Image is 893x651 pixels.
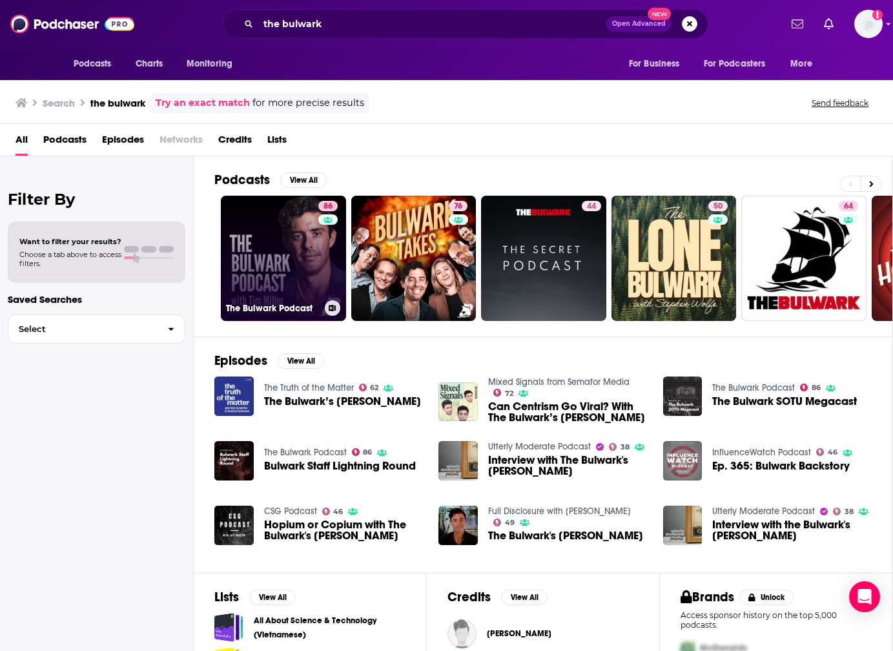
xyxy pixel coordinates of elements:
a: Charts [127,52,171,76]
a: 38 [609,443,630,451]
span: Monitoring [187,55,232,73]
a: Podcasts [43,129,87,156]
a: All [15,129,28,156]
img: Interview with the Bulwark's Charlie Sykes [663,506,703,545]
img: Podchaser - Follow, Share and Rate Podcasts [10,12,134,36]
a: Jim Swift [487,628,551,639]
span: Interview with the Bulwark's [PERSON_NAME] [712,519,872,541]
a: Bulwark Staff Lightning Round [264,460,416,471]
a: 76 [351,196,477,321]
p: Saved Searches [8,293,185,305]
img: Jim Swift [447,619,477,648]
span: [PERSON_NAME] [487,628,551,639]
a: The Truth of the Matter [264,382,354,393]
span: Credits [218,129,252,156]
span: Networks [159,129,203,156]
span: Want to filter your results? [19,237,121,246]
span: 44 [587,200,596,213]
a: 64 [839,201,858,211]
button: Unlock [739,590,794,605]
a: Can Centrism Go Viral? With The Bulwark’s Tim Miller [438,382,478,422]
a: 46 [322,508,344,515]
a: ListsView All [214,589,296,605]
a: Interview with the Bulwark's Charlie Sykes [712,519,872,541]
span: 46 [828,449,837,455]
a: 86 [800,384,821,391]
button: Open AdvancedNew [606,16,672,32]
span: 49 [505,520,515,526]
a: 50 [611,196,737,321]
span: 86 [323,200,333,213]
span: 50 [713,200,723,213]
a: 38 [833,508,854,515]
div: Open Intercom Messenger [849,581,880,612]
a: 86 [318,201,338,211]
span: New [648,8,671,20]
button: open menu [65,52,128,76]
span: Podcasts [74,55,112,73]
button: open menu [178,52,249,76]
a: 72 [493,389,513,397]
a: The Bulwark SOTU Megacast [712,396,857,407]
span: Open Advanced [612,21,666,27]
h3: the bulwark [90,97,145,109]
button: Show profile menu [854,10,883,38]
a: Utterly Moderate Podcast [712,506,815,517]
h2: Credits [447,589,491,605]
span: Logged in as susansaulny [854,10,883,38]
a: 46 [816,448,837,456]
a: InfluenceWatch Podcast [712,447,811,458]
span: Lists [267,129,287,156]
a: 64 [741,196,867,321]
a: All About Science & Technology (Vietnamese) [254,614,405,642]
span: All About Science & Technology (Vietnamese) [214,613,243,642]
a: The Bulwark Podcast [264,447,347,458]
button: Send feedback [808,98,872,108]
img: User Profile [854,10,883,38]
a: Episodes [102,129,144,156]
span: 72 [505,391,513,397]
button: View All [280,172,327,188]
span: 86 [363,449,372,455]
span: For Business [629,55,680,73]
button: View All [278,353,324,369]
a: 86 [352,448,373,456]
button: open menu [620,52,696,76]
h3: The Bulwark Podcast [226,303,320,314]
h2: Lists [214,589,239,605]
img: The Bulwark SOTU Megacast [663,377,703,416]
h2: Episodes [214,353,267,369]
button: open menu [781,52,828,76]
a: Interview with The Bulwark's Jim Swift [488,455,648,477]
a: 44 [582,201,601,211]
span: 38 [621,444,630,450]
span: 64 [844,200,853,213]
a: The Bulwark’s Charlie Sykes [264,396,421,407]
a: 62 [359,384,379,391]
span: Charts [136,55,163,73]
a: Ep. 365: Bulwark Backstory [663,441,703,480]
button: View All [501,590,548,605]
h3: Search [43,97,75,109]
a: Try an exact match [156,96,250,110]
img: The Bulwark’s Charlie Sykes [214,377,254,416]
a: Bulwark Staff Lightning Round [214,441,254,480]
a: The Bulwark's Tim Miller [488,530,643,541]
a: Show notifications dropdown [786,13,808,35]
span: 86 [812,385,821,391]
img: Interview with The Bulwark's Jim Swift [438,441,478,480]
a: Full Disclosure with Roben Farzad [488,506,631,517]
span: 38 [845,509,854,515]
span: 62 [370,385,378,391]
a: Can Centrism Go Viral? With The Bulwark’s Tim Miller [488,401,648,423]
a: 44 [481,196,606,321]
